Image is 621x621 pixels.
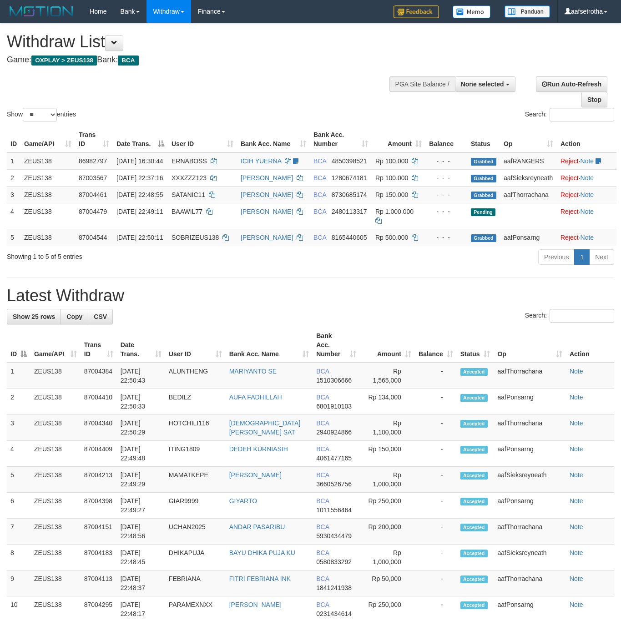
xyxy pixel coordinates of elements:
[581,191,594,198] a: Note
[7,493,30,519] td: 6
[229,368,277,375] a: MARIYANTO SE
[81,415,117,441] td: 87004340
[116,234,163,241] span: [DATE] 22:50:11
[7,126,20,152] th: ID
[316,394,329,401] span: BCA
[7,441,30,467] td: 4
[415,493,457,519] td: -
[229,419,301,436] a: [DEMOGRAPHIC_DATA][PERSON_NAME] SAT
[316,419,329,427] span: BCA
[7,545,30,571] td: 8
[494,493,565,519] td: aafPonsarng
[460,446,488,454] span: Accepted
[494,363,565,389] td: aafThorrachana
[570,601,583,608] a: Note
[560,191,579,198] a: Reject
[313,208,326,215] span: BCA
[415,415,457,441] td: -
[117,441,165,467] td: [DATE] 22:49:48
[415,328,457,363] th: Balance: activate to sort column ascending
[581,208,594,215] a: Note
[81,441,117,467] td: 87004409
[241,157,281,165] a: ICIH YUERNA
[536,76,607,92] a: Run Auto-Refresh
[581,92,607,107] a: Stop
[30,519,81,545] td: ZEUS138
[360,493,415,519] td: Rp 250,000
[165,363,226,389] td: ALUNTHENG
[557,186,616,203] td: ·
[332,157,367,165] span: Copy 4850398521 to clipboard
[81,571,117,596] td: 87004113
[118,56,138,66] span: BCA
[581,157,594,165] a: Note
[7,248,252,261] div: Showing 1 to 5 of 5 entries
[172,174,207,182] span: XXXZZZ123
[570,523,583,530] a: Note
[415,467,457,493] td: -
[525,309,614,323] label: Search:
[460,472,488,480] span: Accepted
[7,186,20,203] td: 3
[460,420,488,428] span: Accepted
[360,519,415,545] td: Rp 200,000
[494,328,565,363] th: Op: activate to sort column ascending
[7,203,20,229] td: 4
[165,415,226,441] td: HOTCHILI116
[494,571,565,596] td: aafThorrachana
[88,309,113,324] a: CSV
[360,441,415,467] td: Rp 150,000
[61,309,88,324] a: Copy
[429,190,464,199] div: - - -
[165,389,226,415] td: BEDILZ
[360,328,415,363] th: Amount: activate to sort column ascending
[560,174,579,182] a: Reject
[30,545,81,571] td: ZEUS138
[20,126,75,152] th: Game/API: activate to sort column ascending
[332,174,367,182] span: Copy 1280674181 to clipboard
[332,191,367,198] span: Copy 8730685174 to clipboard
[316,454,352,462] span: Copy 4061477165 to clipboard
[313,328,360,363] th: Bank Acc. Number: activate to sort column ascending
[7,309,61,324] a: Show 25 rows
[7,152,20,170] td: 1
[460,601,488,609] span: Accepted
[20,229,75,246] td: ZEUS138
[241,234,293,241] a: [PERSON_NAME]
[460,394,488,402] span: Accepted
[505,5,550,18] img: panduan.png
[20,152,75,170] td: ZEUS138
[117,519,165,545] td: [DATE] 22:48:56
[31,56,97,66] span: OXPLAY > ZEUS138
[316,575,329,582] span: BCA
[313,174,326,182] span: BCA
[316,403,352,410] span: Copy 6801910103 to clipboard
[425,126,467,152] th: Balance
[30,328,81,363] th: Game/API: activate to sort column ascending
[500,126,557,152] th: Op: activate to sort column ascending
[429,173,464,182] div: - - -
[165,441,226,467] td: ITING1809
[316,584,352,591] span: Copy 1841241938 to clipboard
[525,108,614,121] label: Search:
[81,493,117,519] td: 87004398
[415,441,457,467] td: -
[500,229,557,246] td: aafPonsarng
[455,76,515,92] button: None selected
[550,309,614,323] input: Search:
[7,389,30,415] td: 2
[7,415,30,441] td: 3
[560,208,579,215] a: Reject
[7,33,405,51] h1: Withdraw List
[570,471,583,479] a: Note
[494,441,565,467] td: aafPonsarng
[79,174,107,182] span: 87003567
[81,545,117,571] td: 87004183
[557,203,616,229] td: ·
[117,493,165,519] td: [DATE] 22:49:27
[113,126,168,152] th: Date Trans.: activate to sort column descending
[316,506,352,514] span: Copy 1011556464 to clipboard
[360,545,415,571] td: Rp 1,000,000
[81,363,117,389] td: 87004384
[316,471,329,479] span: BCA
